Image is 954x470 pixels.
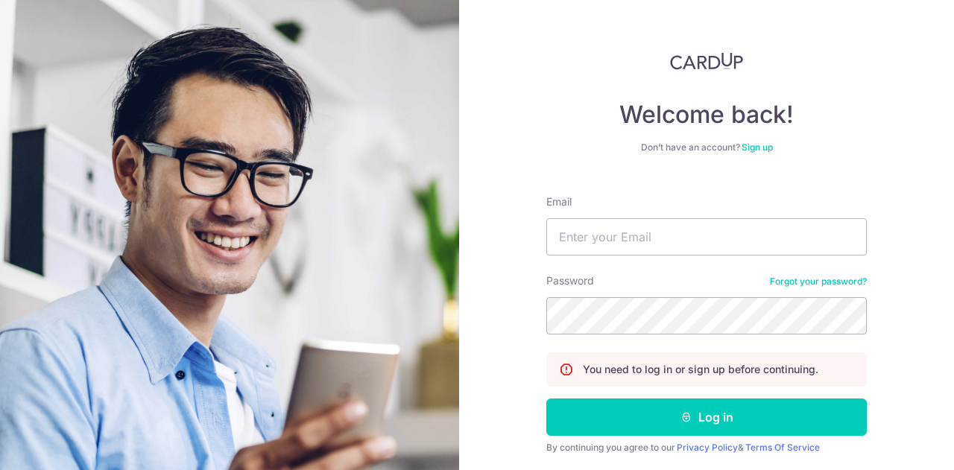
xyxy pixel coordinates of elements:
[677,442,738,453] a: Privacy Policy
[546,100,867,130] h4: Welcome back!
[546,194,572,209] label: Email
[670,52,743,70] img: CardUp Logo
[742,142,773,153] a: Sign up
[583,362,818,377] p: You need to log in or sign up before continuing.
[546,398,867,436] button: Log in
[745,442,820,453] a: Terms Of Service
[546,218,867,255] input: Enter your Email
[546,273,594,288] label: Password
[546,442,867,454] div: By continuing you agree to our &
[546,142,867,153] div: Don’t have an account?
[770,276,867,288] a: Forgot your password?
